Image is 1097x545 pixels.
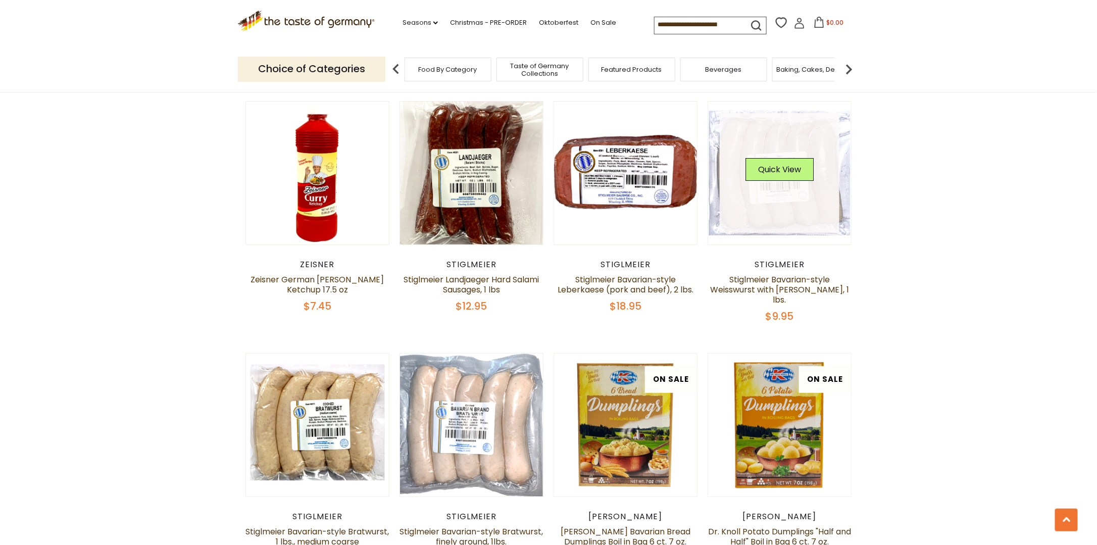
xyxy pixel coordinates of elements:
[776,66,855,73] a: Baking, Cakes, Desserts
[400,354,543,497] img: Stiglmeier Bavarian-style Bratwurst, finely ground, 1lbs.
[304,299,331,313] span: $7.45
[610,299,641,313] span: $18.95
[500,62,580,77] a: Taste of Germany Collections
[602,66,662,73] a: Featured Products
[400,512,543,522] div: Stiglmeier
[708,512,852,522] div: [PERSON_NAME]
[238,57,385,81] p: Choice of Categories
[245,260,389,270] div: Zeisner
[400,102,543,244] img: Stiglmeier Landjaeger Hard Salami Sausages, 1 lbs
[386,59,406,79] img: previous arrow
[554,260,697,270] div: Stiglmeier
[251,274,384,295] a: Zeisner German [PERSON_NAME] Ketchup 17.5 oz
[807,17,850,32] button: $0.00
[839,59,859,79] img: next arrow
[404,274,539,295] a: Stiglmeier Landjaeger Hard Salami Sausages, 1 lbs
[706,66,742,73] a: Beverages
[558,274,693,295] a: Stiglmeier Bavarian-style Leberkaese (pork and beef), 2 lbs.
[710,274,849,306] a: Stiglmeier Bavarian-style Weisswurst with [PERSON_NAME], 1 lbs.
[708,260,852,270] div: Stiglmeier
[450,17,527,28] a: Christmas - PRE-ORDER
[554,102,697,244] img: Stiglmeier Bavarian-style Leberkaese (pork and beef), 2 lbs.
[539,17,578,28] a: Oktoberfest
[400,260,543,270] div: Stiglmeier
[419,66,477,73] a: Food By Category
[708,354,851,497] img: Dr. Knoll Potato Dumplings "Half and Half" Boil in Bag 6 ct. 7 oz.
[766,309,794,323] span: $9.95
[403,17,438,28] a: Seasons
[745,158,814,181] button: Quick View
[554,354,697,497] img: Dr. Knoll Bavarian Bread Dumplings Boil in Bag 6 ct. 7 oz.
[827,18,844,27] span: $0.00
[590,17,616,28] a: On Sale
[554,512,697,522] div: [PERSON_NAME]
[456,299,487,313] span: $12.95
[246,354,389,497] img: Stiglmeier Bavarian-style Bratwurst, 1 lbs., medium coarse
[246,102,389,244] img: Zeisner German Curry Ketchup 17.5 oz
[245,512,389,522] div: Stiglmeier
[708,102,851,244] img: Stiglmeier Bavarian-style Weisswurst with Parsley, 1 lbs.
